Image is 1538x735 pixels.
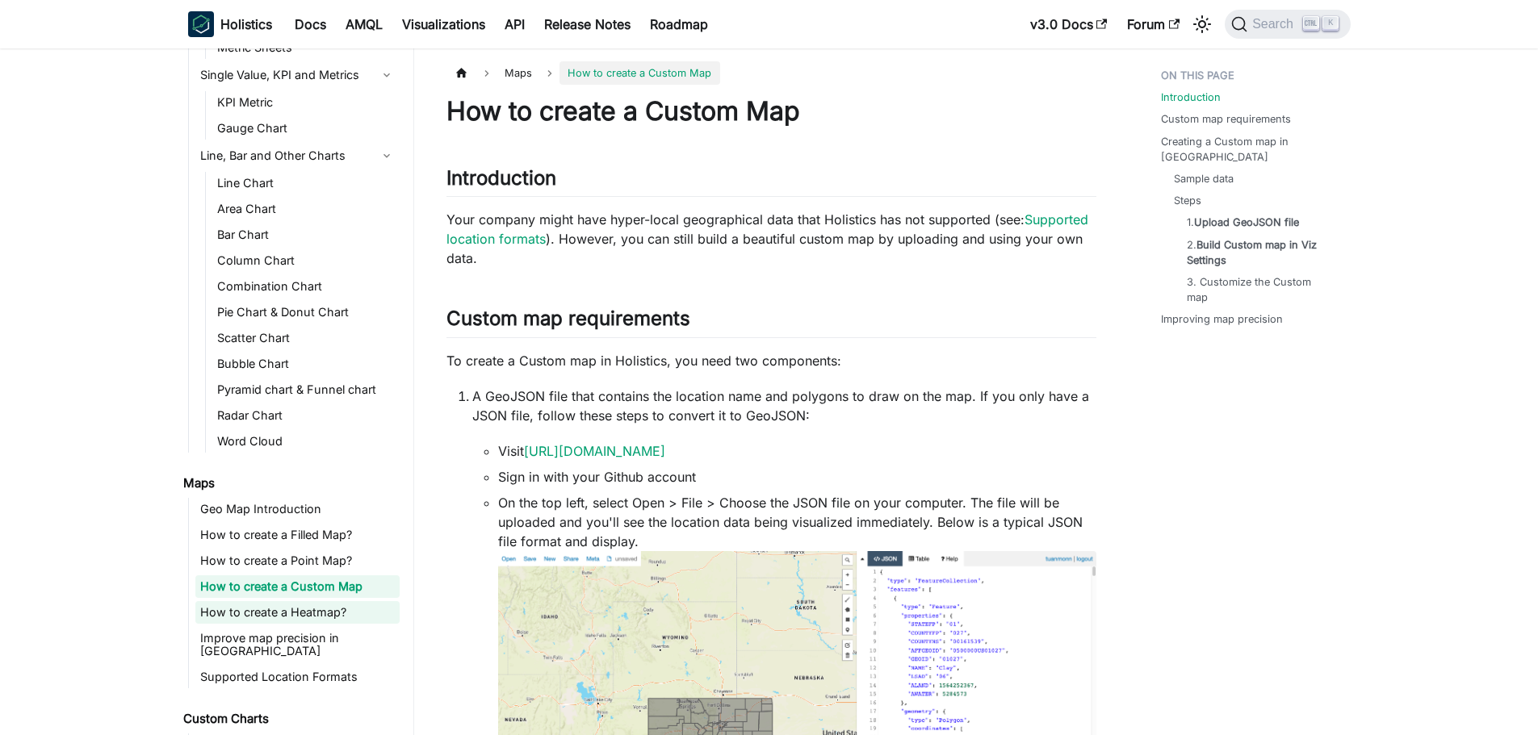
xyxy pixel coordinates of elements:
[188,11,272,37] a: HolisticsHolistics
[1322,16,1339,31] kbd: K
[446,95,1096,127] h1: How to create a Custom Map
[195,575,400,598] a: How to create a Custom Map
[640,11,718,37] a: Roadmap
[446,307,1096,337] h2: Custom map requirements
[1161,111,1291,127] a: Custom map requirements
[392,11,495,37] a: Visualizations
[195,62,400,88] a: Single Value, KPI and Metrics
[195,143,400,169] a: Line, Bar and Other Charts
[212,198,400,220] a: Area Chart
[497,61,540,85] span: Maps
[212,430,400,453] a: Word Cloud
[212,275,400,298] a: Combination Chart
[495,11,534,37] a: API
[195,524,400,546] a: How to create a Filled Map?
[1187,274,1328,305] a: 3. Customize the Custom map
[212,172,400,194] a: Line Chart
[212,378,400,401] a: Pyramid chart & Funnel chart
[1174,193,1201,208] a: Steps
[1225,10,1350,39] button: Search (Ctrl+K)
[212,91,400,114] a: KPI Metric
[188,11,214,37] img: Holistics
[212,353,400,375] a: Bubble Chart
[336,11,392,37] a: AMQL
[1187,239,1317,266] strong: Build Custom map in Viz Settings
[446,61,1096,85] nav: Breadcrumbs
[220,15,272,34] b: Holistics
[446,166,1096,197] h2: Introduction
[195,627,400,662] a: Improve map precision in [GEOGRAPHIC_DATA]
[1247,17,1303,31] span: Search
[498,467,1096,487] li: Sign in with your Github account
[195,549,400,572] a: How to create a Point Map?
[446,210,1096,268] p: Your company might have hyper-local geographical data that Holistics has not supported (see: ). H...
[178,708,400,730] a: Custom Charts
[178,472,400,495] a: Maps
[534,11,640,37] a: Release Notes
[172,48,414,735] nav: Docs sidebar
[285,11,336,37] a: Docs
[1194,216,1299,228] strong: Upload GeoJSON file
[195,666,400,688] a: Supported Location Formats
[1161,90,1221,105] a: Introduction
[1161,311,1283,327] a: Improving map precision
[212,301,400,324] a: Pie Chart & Donut Chart
[1161,134,1341,165] a: Creating a Custom map in [GEOGRAPHIC_DATA]
[212,249,400,272] a: Column Chart
[212,117,400,140] a: Gauge Chart
[212,223,400,246] a: Bar Chart
[1020,11,1117,37] a: v3.0 Docs
[1187,215,1299,230] a: 1.Upload GeoJSON file
[1189,11,1215,37] button: Switch between dark and light mode (currently light mode)
[1187,237,1328,268] a: 2.Build Custom map in Viz Settings
[212,404,400,427] a: Radar Chart
[1174,171,1234,186] a: Sample data
[524,443,665,459] a: [URL][DOMAIN_NAME]
[1117,11,1189,37] a: Forum
[498,441,1096,461] li: Visit
[195,601,400,624] a: How to create a Heatmap?
[472,386,1096,425] p: A GeoJSON file that contains the location name and polygons to draw on the map. If you only have ...
[212,327,400,349] a: Scatter Chart
[446,61,477,85] a: Home page
[559,61,719,85] span: How to create a Custom Map
[195,498,400,520] a: Geo Map Introduction
[446,351,1096,370] p: To create a Custom map in Holistics, you need two components:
